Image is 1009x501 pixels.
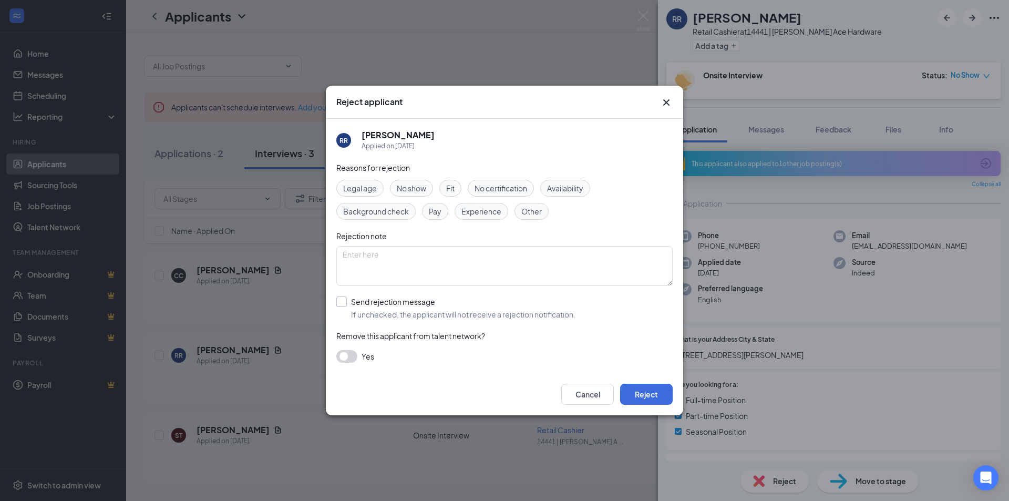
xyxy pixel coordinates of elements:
span: Reasons for rejection [336,163,410,172]
button: Cancel [561,384,614,405]
span: Remove this applicant from talent network? [336,331,485,341]
div: Open Intercom Messenger [973,465,998,490]
span: No show [397,182,426,194]
button: Reject [620,384,673,405]
span: Fit [446,182,455,194]
button: Close [660,96,673,109]
span: Rejection note [336,231,387,241]
h5: [PERSON_NAME] [362,129,435,141]
span: Other [521,206,542,217]
span: Legal age [343,182,377,194]
span: Yes [362,350,374,363]
svg: Cross [660,96,673,109]
div: Applied on [DATE] [362,141,435,151]
h3: Reject applicant [336,96,403,108]
span: No certification [475,182,527,194]
span: Availability [547,182,583,194]
span: Pay [429,206,441,217]
div: RR [339,136,348,145]
span: Background check [343,206,409,217]
span: Experience [461,206,501,217]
